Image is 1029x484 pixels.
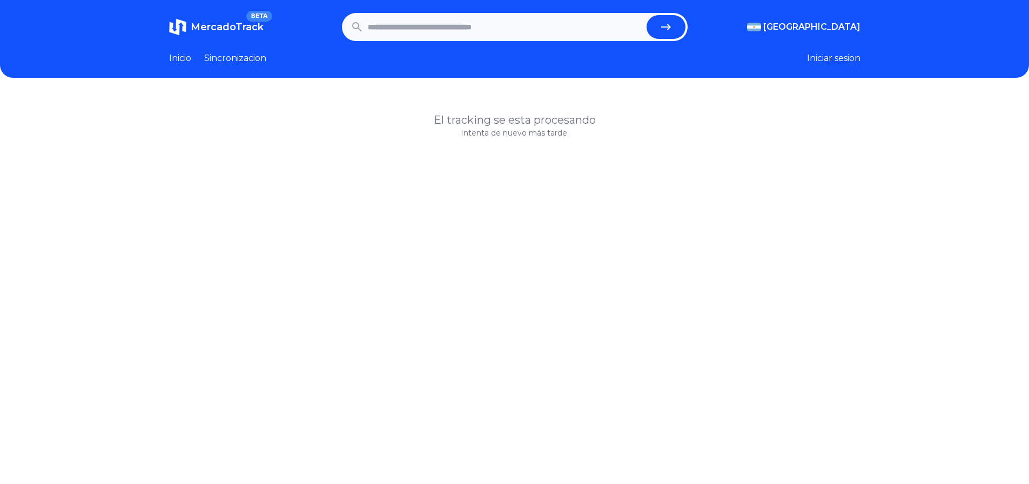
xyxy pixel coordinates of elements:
img: MercadoTrack [169,18,186,36]
span: BETA [246,11,272,22]
button: [GEOGRAPHIC_DATA] [747,21,860,33]
button: Iniciar sesion [807,52,860,65]
p: Intenta de nuevo más tarde. [169,127,860,138]
span: MercadoTrack [191,21,264,33]
img: Argentina [747,23,761,31]
a: Sincronizacion [204,52,266,65]
span: [GEOGRAPHIC_DATA] [763,21,860,33]
a: MercadoTrackBETA [169,18,264,36]
h1: El tracking se esta procesando [169,112,860,127]
a: Inicio [169,52,191,65]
